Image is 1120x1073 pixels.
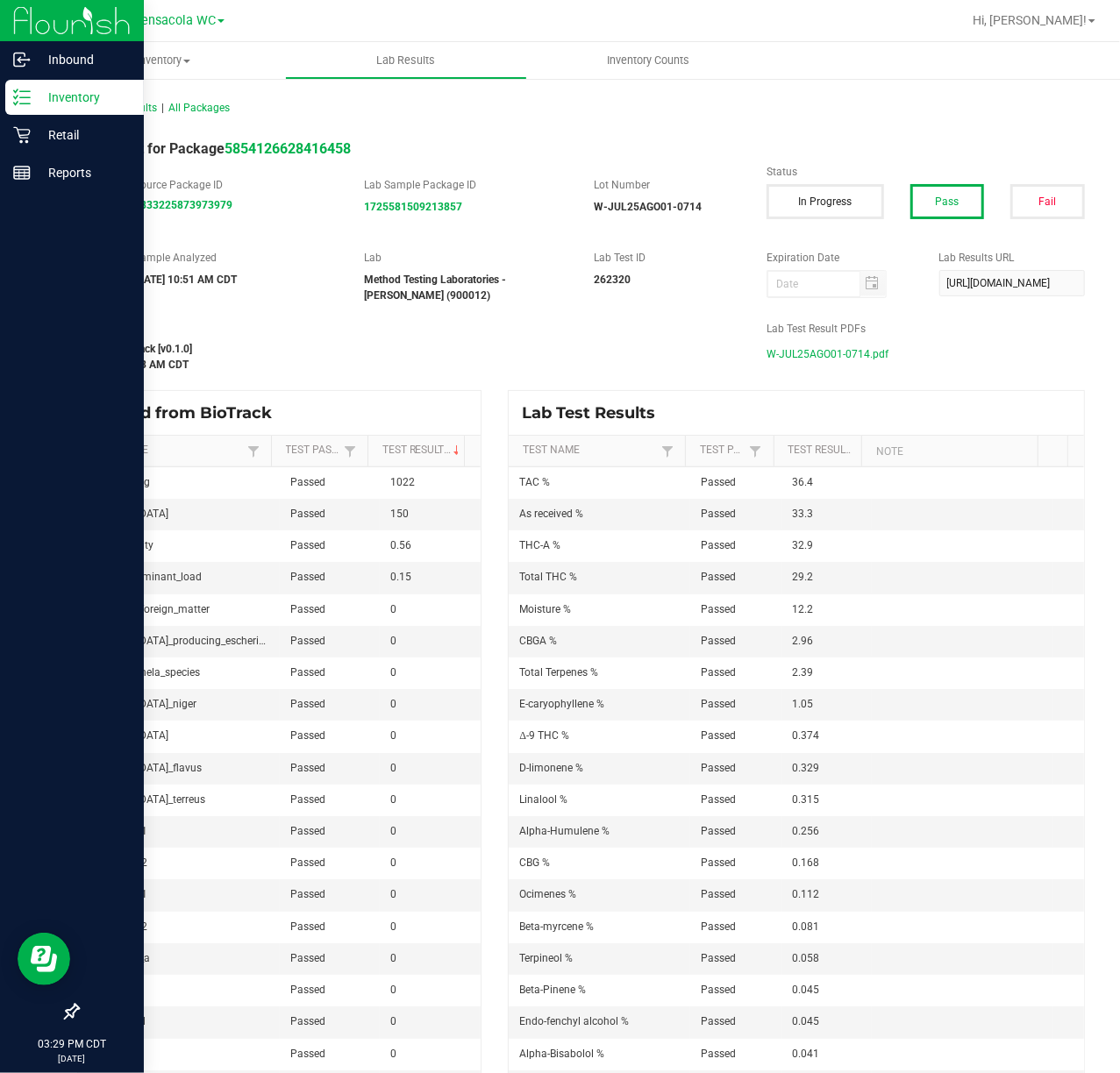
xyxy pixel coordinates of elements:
[42,42,285,79] a: Inventory
[290,888,325,900] span: Passed
[701,729,736,742] span: Passed
[390,571,411,583] span: 0.15
[701,666,736,679] span: Passed
[390,1048,396,1060] span: 0
[390,698,396,710] span: 0
[390,888,396,900] span: 0
[13,51,31,68] inline-svg: Inbound
[339,440,360,462] a: Filter
[390,729,396,742] span: 0
[792,762,819,774] span: 0.329
[792,508,813,520] span: 33.3
[13,89,31,106] inline-svg: Inventory
[13,164,31,181] inline-svg: Reports
[701,762,736,774] span: Passed
[134,199,232,211] a: 0833225873973979
[519,920,594,933] span: Beta-myrcene %
[290,952,325,964] span: Passed
[792,856,819,869] span: 0.168
[134,250,338,266] label: Sample Analyzed
[792,635,813,647] span: 2.96
[792,476,813,488] span: 36.4
[701,920,736,933] span: Passed
[290,508,325,520] span: Passed
[31,162,136,183] p: Reports
[792,825,819,837] span: 0.256
[519,888,576,900] span: Ocimenes %
[364,250,567,266] label: Lab
[519,856,550,869] span: CBG %
[973,13,1087,27] span: Hi, [PERSON_NAME]!
[519,476,550,488] span: TAC %
[290,539,325,551] span: Passed
[31,49,136,70] p: Inbound
[390,603,396,615] span: 0
[701,571,736,583] span: Passed
[134,177,338,193] label: Source Package ID
[519,729,569,742] span: Δ-9 THC %
[89,793,205,806] span: [MEDICAL_DATA]_terreus
[390,984,396,996] span: 0
[13,126,31,144] inline-svg: Retail
[290,1048,325,1060] span: Passed
[522,403,668,423] span: Lab Test Results
[583,53,713,68] span: Inventory Counts
[523,444,657,458] a: Test NameSortable
[290,603,325,615] span: Passed
[382,444,458,458] a: Test ResultSortable
[519,698,604,710] span: E-caryophyllene %
[792,1015,819,1027] span: 0.045
[594,274,631,286] strong: 262320
[390,508,409,520] span: 150
[390,825,396,837] span: 0
[701,793,736,806] span: Passed
[527,42,770,79] a: Inventory Counts
[18,933,70,985] iframe: Resource center
[519,539,560,551] span: THC-A %
[767,164,1085,180] label: Status
[161,102,164,114] span: |
[243,440,264,462] a: Filter
[225,140,351,157] a: 5854126628416458
[701,1048,736,1060] span: Passed
[290,729,325,742] span: Passed
[390,793,396,806] span: 0
[77,321,740,337] label: Last Modified
[390,476,415,488] span: 1022
[700,444,745,458] a: Test PassedSortable
[353,53,459,68] span: Lab Results
[364,201,462,213] a: 1725581509213857
[519,603,571,615] span: Moisture %
[89,571,202,583] span: total_contaminant_load
[861,436,1038,467] th: Note
[89,635,300,647] span: [MEDICAL_DATA]_producing_escherichia_coli
[290,1015,325,1027] span: Passed
[290,856,325,869] span: Passed
[290,571,325,583] span: Passed
[792,539,813,551] span: 32.9
[286,444,339,458] a: Test PassedSortable
[451,444,465,458] span: Sortable
[519,1015,629,1027] span: Endo-fenchyl alcohol %
[788,444,855,458] a: Test ResultSortable
[792,666,813,679] span: 2.39
[290,920,325,933] span: Passed
[792,571,813,583] span: 29.2
[42,53,285,68] span: Inventory
[767,321,1085,337] label: Lab Test Result PDFs
[134,274,237,286] strong: [DATE] 10:51 AM CDT
[701,888,736,900] span: Passed
[910,184,985,219] button: Pass
[290,476,325,488] span: Passed
[792,952,819,964] span: 0.058
[290,762,325,774] span: Passed
[290,984,325,996] span: Passed
[89,603,210,615] span: filth_feces_foreign_matter
[8,1036,136,1052] p: 03:29 PM CDT
[701,698,736,710] span: Passed
[792,698,813,710] span: 1.05
[364,177,567,193] label: Lab Sample Package ID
